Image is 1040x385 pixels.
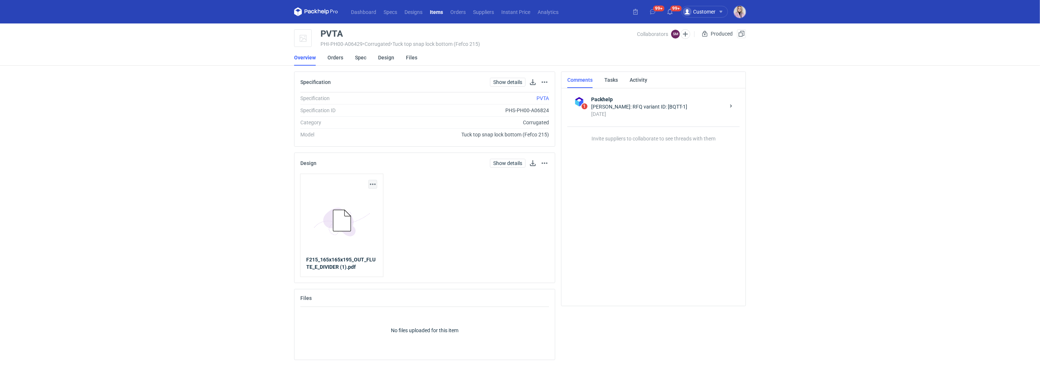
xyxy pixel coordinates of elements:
div: Category [300,119,400,126]
a: Design [378,49,394,66]
p: Invite suppliers to collaborate to see threads with them [567,126,740,142]
a: Analytics [534,7,562,16]
div: Produced [700,29,734,38]
a: Instant Price [498,7,534,16]
h2: Design [300,160,316,166]
div: Model [300,131,400,138]
svg: Packhelp Pro [294,7,338,16]
figcaption: SM [671,30,680,38]
div: Specification ID [300,107,400,114]
a: Specs [380,7,401,16]
a: Suppliers [469,7,498,16]
span: 1 [582,103,587,109]
div: PVTA [321,29,343,38]
span: Collaborators [637,31,668,37]
div: Corrugated [400,119,549,126]
strong: F215_165x165x195_OUT_FLUTE_E_DIVIDER (1).pdf [307,257,376,270]
a: Files [406,49,417,66]
button: Edit collaborators [681,29,690,39]
button: Duplicate Item [737,29,746,38]
a: Overview [294,49,316,66]
button: 99+ [647,6,659,18]
div: PHI-PH00-A06429 [321,41,637,47]
button: Actions [540,159,549,168]
h2: Specification [300,79,331,85]
div: Customer [683,7,715,16]
a: Orders [327,49,343,66]
a: PVTA [537,95,549,101]
div: Specification [300,95,400,102]
a: F215_165x165x195_OUT_FLUTE_E_DIVIDER (1).pdf [307,256,377,271]
button: Customer [681,6,734,18]
a: Show details [490,159,526,168]
a: Activity [630,72,647,88]
a: Designs [401,7,426,16]
span: • Corrugated [363,41,391,47]
a: Tasks [604,72,618,88]
a: Show details [490,78,526,87]
h2: Files [300,295,312,301]
img: Klaudia Wiśniewska [734,6,746,18]
div: PHS-PH00-A06824 [400,107,549,114]
button: Download specification [528,78,537,87]
img: Packhelp [573,96,585,108]
button: Actions [369,180,377,189]
div: [PERSON_NAME]: RFQ variant ID: [BQTT-1] [591,103,725,110]
span: • Tuck top snap lock bottom (Fefco 215) [391,41,480,47]
button: Actions [540,78,549,87]
a: Dashboard [347,7,380,16]
button: Download design [528,159,537,168]
div: Tuck top snap lock bottom (Fefco 215) [400,131,549,138]
a: Comments [567,72,593,88]
button: 99+ [664,6,676,18]
p: No files uploaded for this item [391,327,458,334]
div: [DATE] [591,110,725,118]
a: Orders [447,7,469,16]
strong: Packhelp [591,96,725,103]
a: Items [426,7,447,16]
a: Spec [355,49,366,66]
